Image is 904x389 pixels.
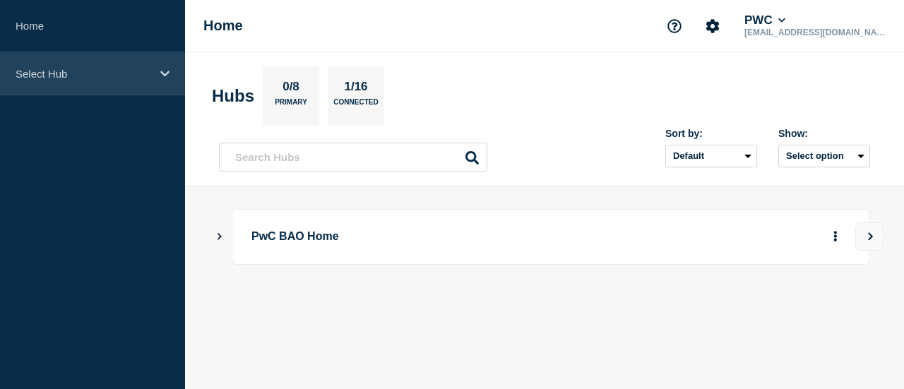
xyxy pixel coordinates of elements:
div: Sort by: [665,128,757,139]
p: 1/16 [339,80,373,98]
button: Show Connected Hubs [216,232,223,242]
button: Support [660,11,689,41]
button: Account settings [698,11,727,41]
p: Primary [275,98,307,113]
input: Search Hubs [219,143,487,172]
button: Select option [778,145,870,167]
p: 0/8 [278,80,305,98]
p: PwC BAO Home [251,224,615,250]
button: View [855,222,884,251]
button: More actions [826,224,845,250]
select: Sort by [665,145,757,167]
p: Select Hub [16,68,151,80]
h1: Home [203,18,243,34]
h2: Hubs [212,86,254,106]
p: [EMAIL_ADDRESS][DOMAIN_NAME] [742,28,888,37]
div: Show: [778,128,870,139]
p: Connected [333,98,378,113]
button: PWC [742,13,788,28]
